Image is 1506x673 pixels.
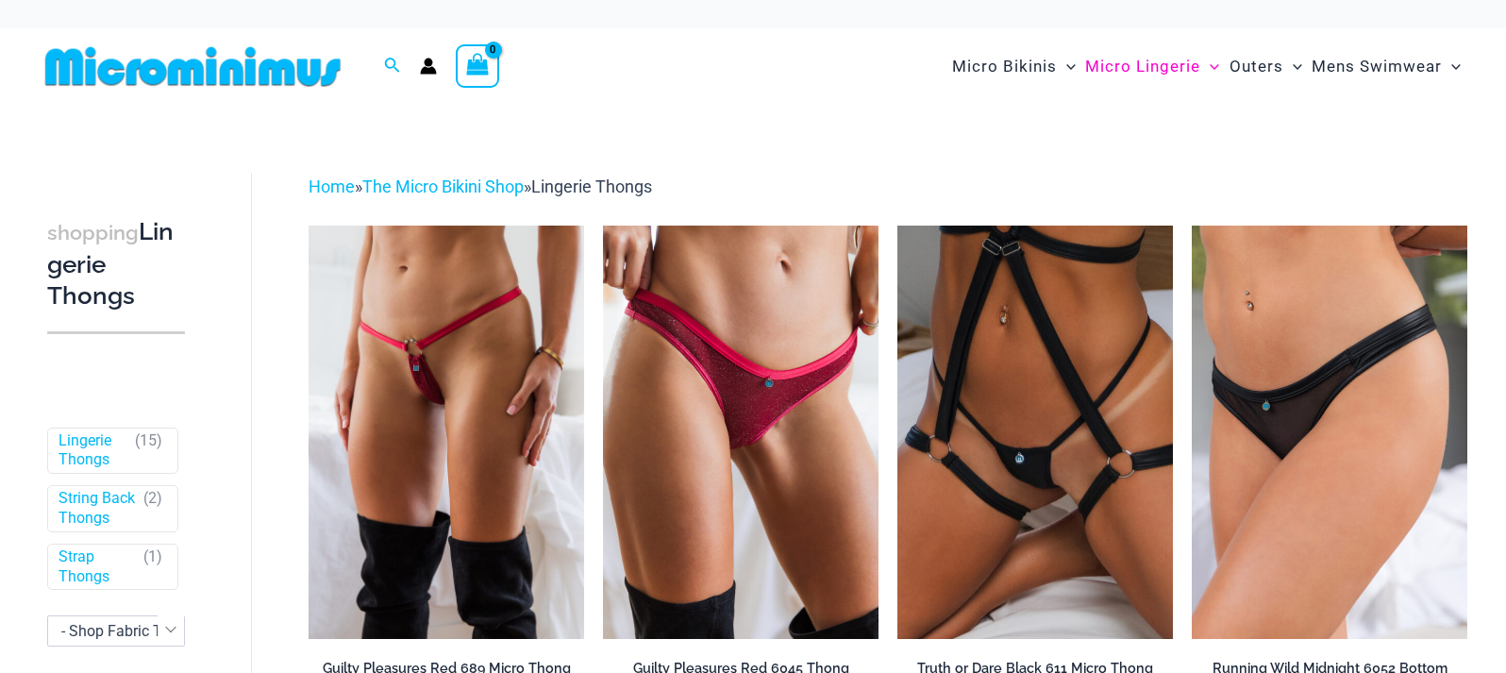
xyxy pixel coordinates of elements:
[309,226,584,639] img: Guilty Pleasures Red 689 Micro 01
[1312,42,1442,91] span: Mens Swimwear
[140,431,157,449] span: 15
[1307,38,1465,95] a: Mens SwimwearMenu ToggleMenu Toggle
[1230,42,1283,91] span: Outers
[1192,226,1467,639] a: Running Wild Midnight 6052 Bottom 01Running Wild Midnight 1052 Top 6052 Bottom 05Running Wild Mid...
[135,431,162,471] span: ( )
[362,177,524,196] a: The Micro Bikini Shop
[945,35,1468,98] nav: Site Navigation
[1085,42,1200,91] span: Micro Lingerie
[531,177,652,196] span: Lingerie Thongs
[456,44,499,88] a: View Shopping Cart, empty
[143,489,162,529] span: ( )
[143,547,162,587] span: ( )
[59,489,135,529] a: String Back Thongs
[897,226,1173,639] a: Truth or Dare Black Micro 02Truth or Dare Black 1905 Bodysuit 611 Micro 12Truth or Dare Black 190...
[1225,38,1307,95] a: OutersMenu ToggleMenu Toggle
[309,226,584,639] a: Guilty Pleasures Red 689 Micro 01Guilty Pleasures Red 689 Micro 02Guilty Pleasures Red 689 Micro 02
[59,547,135,587] a: Strap Thongs
[952,42,1057,91] span: Micro Bikinis
[1080,38,1224,95] a: Micro LingerieMenu ToggleMenu Toggle
[1192,226,1467,639] img: Running Wild Midnight 6052 Bottom 01
[1200,42,1219,91] span: Menu Toggle
[47,615,185,647] span: - Shop Fabric Type
[38,45,348,88] img: MM SHOP LOGO FLAT
[603,226,878,639] a: Guilty Pleasures Red 6045 Thong 01Guilty Pleasures Red 6045 Thong 02Guilty Pleasures Red 6045 Tho...
[1283,42,1302,91] span: Menu Toggle
[1442,42,1461,91] span: Menu Toggle
[47,221,139,244] span: shopping
[1057,42,1076,91] span: Menu Toggle
[47,216,185,312] h3: Lingerie Thongs
[384,55,401,78] a: Search icon link
[48,616,184,646] span: - Shop Fabric Type
[897,226,1173,639] img: Truth or Dare Black Micro 02
[59,431,126,471] a: Lingerie Thongs
[309,177,652,196] span: » »
[148,547,157,565] span: 1
[61,622,185,640] span: - Shop Fabric Type
[947,38,1080,95] a: Micro BikinisMenu ToggleMenu Toggle
[603,226,878,639] img: Guilty Pleasures Red 6045 Thong 01
[309,177,355,196] a: Home
[148,489,157,507] span: 2
[420,58,437,75] a: Account icon link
